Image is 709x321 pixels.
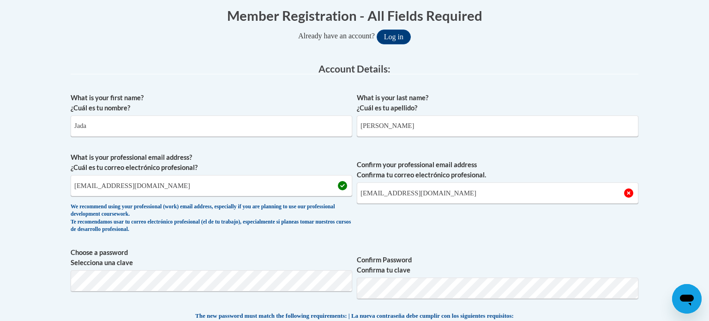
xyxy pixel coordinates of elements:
[357,182,638,204] input: Required
[71,115,352,137] input: Metadata input
[377,30,411,44] button: Log in
[298,32,375,40] span: Already have an account?
[71,93,352,113] label: What is your first name? ¿Cuál es tu nombre?
[71,6,638,25] h1: Member Registration - All Fields Required
[71,152,352,173] label: What is your professional email address? ¿Cuál es tu correo electrónico profesional?
[672,284,702,314] iframe: Button to launch messaging window, conversation in progress
[71,203,352,234] div: We recommend using your professional (work) email address, especially if you are planning to use ...
[357,255,638,275] label: Confirm Password Confirma tu clave
[318,63,391,74] span: Account Details:
[357,160,638,180] label: Confirm your professional email address Confirma tu correo electrónico profesional.
[357,93,638,113] label: What is your last name? ¿Cuál es tu apellido?
[71,175,352,196] input: Metadata input
[71,248,352,268] label: Choose a password Selecciona una clave
[357,115,638,137] input: Metadata input
[195,312,514,320] span: The new password must match the following requirements: | La nueva contraseña debe cumplir con lo...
